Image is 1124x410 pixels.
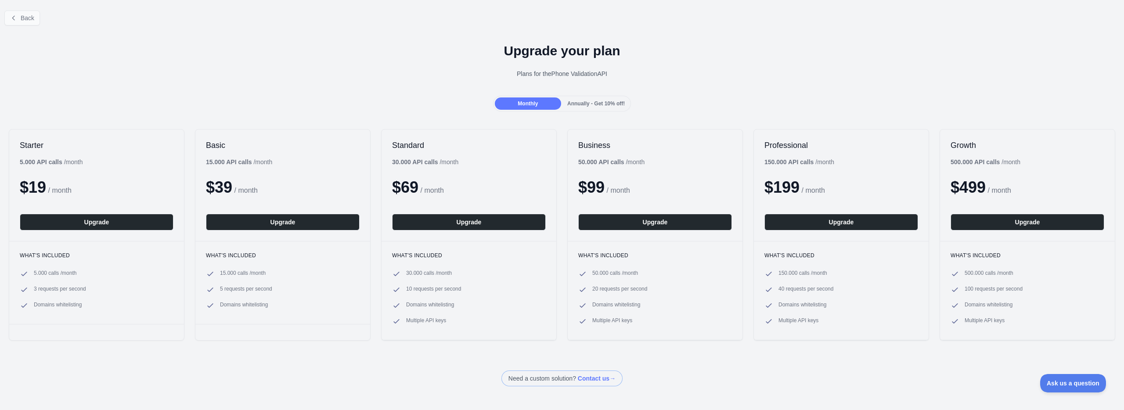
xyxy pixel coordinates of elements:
[578,178,605,196] span: $ 99
[392,140,546,151] h2: Standard
[764,158,814,165] b: 150.000 API calls
[764,140,918,151] h2: Professional
[578,140,732,151] h2: Business
[764,158,834,166] div: / month
[578,158,645,166] div: / month
[1040,374,1106,392] iframe: Toggle Customer Support
[578,158,624,165] b: 50.000 API calls
[764,178,800,196] span: $ 199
